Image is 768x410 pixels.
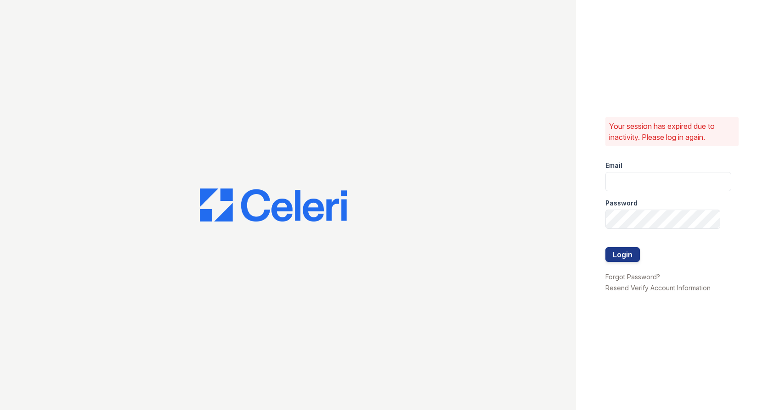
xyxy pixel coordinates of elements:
label: Password [605,199,638,208]
a: Resend Verify Account Information [605,284,711,292]
button: Login [605,247,640,262]
a: Forgot Password? [605,273,660,281]
label: Email [605,161,622,170]
img: CE_Logo_Blue-a8612792a0a2168367f1c8372b55b34899dd931a85d93a1a3d3e32e68fde9ad4.png [200,188,347,222]
p: Your session has expired due to inactivity. Please log in again. [609,121,735,143]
